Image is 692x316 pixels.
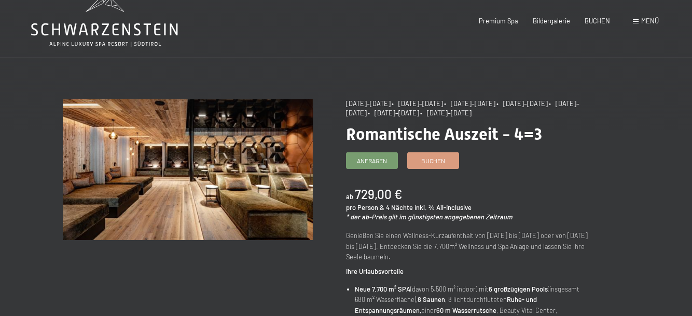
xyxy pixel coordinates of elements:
[444,99,495,108] span: • [DATE]–[DATE]
[355,295,537,314] strong: Ruhe- und Entspannungsräumen,
[355,187,402,202] b: 729,00 €
[392,99,443,108] span: • [DATE]–[DATE]
[418,295,445,304] strong: 8 Saunen
[414,203,472,212] span: inkl. ¾ All-Inclusive
[585,17,610,25] a: BUCHEN
[533,17,570,25] a: Bildergalerie
[346,99,579,117] span: • [DATE]–[DATE]
[408,153,459,168] a: Buchen
[346,99,391,108] span: [DATE]–[DATE]
[346,124,542,144] span: Romantische Auszeit - 4=3
[436,306,496,314] strong: 60 m Wasserrutsche
[368,109,419,117] span: • [DATE]–[DATE]
[641,17,659,25] span: Menü
[347,153,397,168] a: Anfragen
[346,230,596,262] p: Genießen Sie einen Wellness-Kurzaufenthalt von [DATE] bis [DATE] oder von [DATE] bis [DATE]. Entd...
[420,109,472,117] span: • [DATE]–[DATE]
[479,17,518,25] a: Premium Spa
[63,99,313,240] img: Romantische Auszeit - 4=3
[355,285,410,293] strong: Neue 7.700 m² SPA
[346,192,353,201] span: ab
[346,267,404,275] strong: Ihre Urlaubsvorteile
[346,203,384,212] span: pro Person &
[346,213,513,221] em: * der ab-Preis gilt im günstigsten angegebenen Zeitraum
[489,285,548,293] strong: 6 großzügigen Pools
[421,156,445,165] span: Buchen
[386,203,413,212] span: 4 Nächte
[496,99,548,108] span: • [DATE]–[DATE]
[357,156,387,165] span: Anfragen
